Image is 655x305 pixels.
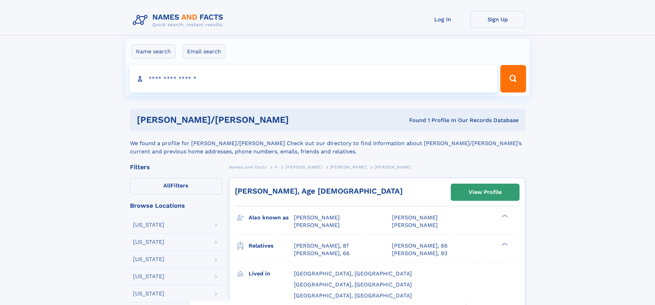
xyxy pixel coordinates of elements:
[470,11,525,28] a: Sign Up
[130,178,222,194] label: Filters
[249,212,294,224] h3: Also known as
[500,214,508,218] div: ❯
[294,292,412,299] span: [GEOGRAPHIC_DATA], [GEOGRAPHIC_DATA]
[249,268,294,280] h3: Lived in
[133,274,164,279] div: [US_STATE]
[294,250,350,257] a: [PERSON_NAME], 66
[415,11,470,28] a: Log In
[500,65,526,92] button: Search Button
[392,222,438,228] span: [PERSON_NAME]
[130,11,229,30] img: Logo Names and Facts
[133,257,164,262] div: [US_STATE]
[133,239,164,245] div: [US_STATE]
[469,184,502,200] div: View Profile
[294,222,340,228] span: [PERSON_NAME]
[129,65,498,92] input: search input
[294,270,412,277] span: [GEOGRAPHIC_DATA], [GEOGRAPHIC_DATA]
[294,214,340,221] span: [PERSON_NAME]
[374,165,411,170] span: [PERSON_NAME]
[235,187,403,195] a: [PERSON_NAME], Age [DEMOGRAPHIC_DATA]
[183,44,226,59] label: Email search
[349,117,518,124] div: Found 1 Profile In Our Records Database
[130,131,525,156] div: We found a profile for [PERSON_NAME]/[PERSON_NAME] Check out our directory to find information ab...
[392,214,438,221] span: [PERSON_NAME]
[133,291,164,296] div: [US_STATE]
[330,165,367,170] span: [PERSON_NAME]
[392,250,447,257] a: [PERSON_NAME], 93
[294,281,412,288] span: [GEOGRAPHIC_DATA], [GEOGRAPHIC_DATA]
[130,203,222,209] div: Browse Locations
[131,44,175,59] label: Name search
[133,222,164,228] div: [US_STATE]
[274,165,278,170] span: H
[285,163,322,171] a: [PERSON_NAME]
[163,182,171,189] span: All
[274,163,278,171] a: H
[294,242,349,250] a: [PERSON_NAME], 87
[130,164,222,170] div: Filters
[451,184,519,200] a: View Profile
[137,116,349,124] h1: [PERSON_NAME]/[PERSON_NAME]
[285,165,322,170] span: [PERSON_NAME]
[229,163,267,171] a: Names and Facts
[500,242,508,246] div: ❯
[392,242,448,250] a: [PERSON_NAME], 66
[330,163,367,171] a: [PERSON_NAME]
[249,240,294,252] h3: Relatives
